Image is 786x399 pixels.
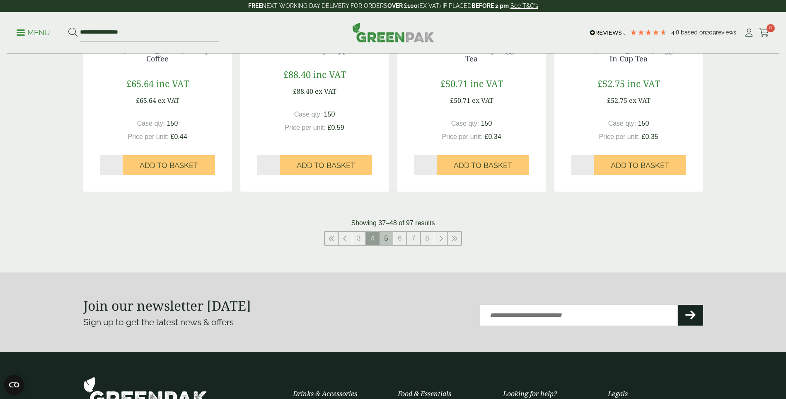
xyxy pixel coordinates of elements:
[380,232,393,245] a: 5
[351,218,435,228] p: Showing 37–48 of 97 results
[472,2,509,9] strong: BEFORE 2 pm
[629,96,651,105] span: ex VAT
[627,77,660,90] span: inc VAT
[608,120,636,127] span: Case qty:
[642,133,658,140] span: £0.35
[137,120,165,127] span: Case qty:
[611,161,669,170] span: Add to Basket
[352,22,434,42] img: GreenPak Supplies
[366,232,379,245] span: 4
[83,316,362,329] p: Sign up to get the latest news & offers
[451,120,479,127] span: Case qty:
[315,87,336,96] span: ex VAT
[171,133,187,140] span: £0.44
[450,96,470,105] span: £50.71
[681,29,706,36] span: Based on
[599,133,640,140] span: Price per unit:
[297,161,355,170] span: Add to Basket
[744,29,754,37] i: My Account
[167,120,178,127] span: 150
[607,96,627,105] span: £52.75
[123,155,215,175] button: Add to Basket
[421,45,523,64] a: 12oz PG Black In cup Tagged Tea
[140,161,198,170] span: Add to Basket
[759,27,769,39] a: 0
[437,155,529,175] button: Add to Basket
[352,232,365,245] a: 3
[485,133,501,140] span: £0.34
[759,29,769,37] i: Cart
[510,2,538,9] a: See T&C's
[440,77,468,90] span: £50.71
[576,45,682,64] a: 12oz [PERSON_NAME] Tagged In Cup Tea
[280,155,372,175] button: Add to Basket
[285,124,326,131] span: Price per unit:
[706,29,716,36] span: 209
[630,29,667,36] div: 4.78 Stars
[597,77,625,90] span: £52.75
[158,96,179,105] span: ex VAT
[481,120,492,127] span: 150
[454,161,512,170] span: Add to Basket
[716,29,736,36] span: reviews
[594,155,686,175] button: Add to Basket
[294,111,322,118] span: Case qty:
[324,111,335,118] span: 150
[126,77,154,90] span: £65.64
[128,133,169,140] span: Price per unit:
[421,232,434,245] a: 8
[105,45,210,64] a: 12oz [PERSON_NAME] In Cup Coffee
[407,232,420,245] a: 7
[442,133,483,140] span: Price per unit:
[590,30,626,36] img: REVIEWS.io
[638,120,649,127] span: 150
[136,96,156,105] span: £65.64
[313,68,346,80] span: inc VAT
[156,77,189,90] span: inc VAT
[767,24,775,32] span: 0
[248,2,262,9] strong: FREE
[328,124,344,131] span: £0.59
[17,28,50,36] a: Menu
[283,68,311,80] span: £88.40
[293,87,313,96] span: £88.40
[671,29,681,36] span: 4.8
[83,297,251,314] strong: Join our newsletter [DATE]
[470,77,503,90] span: inc VAT
[387,2,418,9] strong: OVER £100
[393,232,406,245] a: 6
[4,375,24,395] button: Open CMP widget
[472,96,493,105] span: ex VAT
[17,28,50,38] p: Menu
